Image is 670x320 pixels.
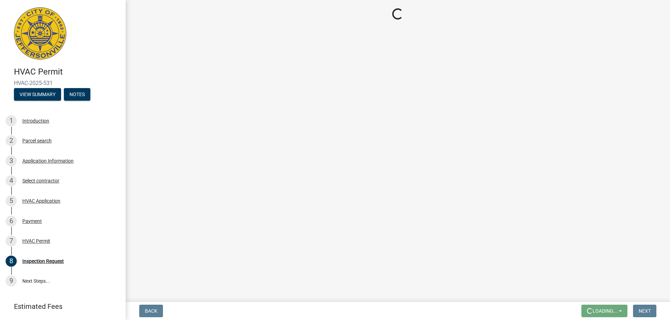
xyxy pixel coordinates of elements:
div: 7 [6,235,17,247]
div: Select contractor [22,178,59,183]
div: 2 [6,135,17,146]
div: Parcel search [22,138,52,143]
span: HVAC-2025-531 [14,80,112,86]
button: Loading... [581,305,627,317]
div: Inspection Request [22,259,64,264]
wm-modal-confirm: Summary [14,92,61,97]
button: View Summary [14,88,61,101]
h4: HVAC Permit [14,67,120,77]
div: Introduction [22,118,49,123]
wm-modal-confirm: Notes [64,92,90,97]
button: Notes [64,88,90,101]
a: Estimated Fees [6,299,114,313]
div: 1 [6,115,17,126]
span: Back [145,308,157,314]
div: 9 [6,275,17,287]
button: Back [139,305,163,317]
div: 5 [6,195,17,206]
div: 4 [6,175,17,186]
img: City of Jeffersonville, Indiana [14,7,66,60]
span: Next [639,308,651,314]
div: Payment [22,219,42,224]
div: 8 [6,256,17,267]
div: 3 [6,155,17,166]
span: Loading... [593,308,618,314]
div: HVAC Permit [22,239,50,243]
div: Application Information [22,158,74,163]
div: HVAC Application [22,198,60,203]
button: Next [633,305,656,317]
div: 6 [6,216,17,227]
